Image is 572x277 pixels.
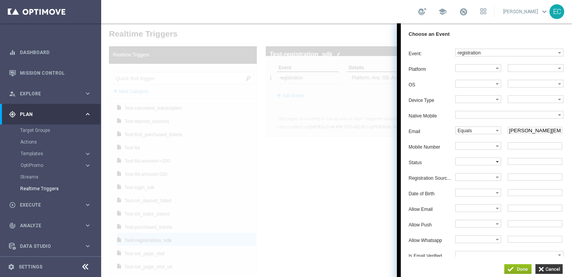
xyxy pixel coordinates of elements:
div: Templates [20,148,100,160]
label: Is Email Verified [307,230,354,235]
div: Data Studio [9,243,84,250]
span: Data Studio [20,244,84,249]
div: Mission Control [9,63,91,83]
div: OptiPromo [21,163,84,168]
label: Platform [307,43,354,49]
button: equalizer Dashboard [9,49,92,56]
div: Realtime Triggers [20,183,100,195]
span: Plan [20,112,84,117]
div: Actions [20,136,100,148]
a: Realtime Triggers [20,186,81,192]
a: [PERSON_NAME]keyboard_arrow_down [502,6,549,18]
a: Mission Control [20,63,91,83]
span: school [438,7,447,16]
span: OptiPromo [21,163,76,168]
div: OptiPromo [20,160,100,171]
i: settings [8,263,15,270]
i: equalizer [9,49,16,56]
label: Choose an Event [307,8,348,14]
label: Mobile Number [307,121,354,126]
label: Email [307,105,354,111]
button: gps_fixed Plan keyboard_arrow_right [9,111,92,117]
button: track_changes Analyze keyboard_arrow_right [9,223,92,229]
div: Dashboard [9,42,91,63]
div: Explore [9,90,84,97]
i: gps_fixed [9,111,16,118]
i: keyboard_arrow_right [84,162,91,169]
div: Plan [9,111,84,118]
span: Execute [20,203,84,207]
i: keyboard_arrow_right [84,90,91,97]
a: Actions [20,139,81,145]
span: Explore [20,91,84,96]
label: Status [307,137,354,142]
i: keyboard_arrow_right [84,222,91,229]
button: Data Studio keyboard_arrow_right [9,243,92,249]
span: Templates [21,151,76,156]
label: Native Mobile [307,90,354,95]
label: Equals [354,103,395,110]
i: keyboard_arrow_right [84,201,91,209]
label: OS [307,59,354,64]
button: OptiPromo keyboard_arrow_right [20,162,92,168]
i: keyboard_arrow_right [84,242,91,250]
button: Templates keyboard_arrow_right [20,151,92,157]
div: EC [549,4,564,19]
label: Date of Birth [307,168,354,173]
span: keyboard_arrow_down [540,7,549,16]
div: Templates [21,151,84,156]
label: Registration Source [307,152,354,158]
a: Streams [20,174,81,180]
div: Target Groups [20,124,100,136]
label: Allow Push [307,199,354,204]
button: Mission Control [9,70,92,76]
label: Allow Whatsapp [307,214,354,220]
i: play_circle_outline [9,202,16,209]
i: person_search [9,90,16,97]
a: Target Groups [20,127,81,133]
a: Dashboard [20,42,91,63]
a: Settings [19,265,42,269]
label: Allow Email [307,183,354,189]
button: person_search Explore keyboard_arrow_right [9,91,92,97]
button: play_circle_outline Execute keyboard_arrow_right [9,202,92,208]
i: keyboard_arrow_right [84,110,91,118]
span: Analyze [20,223,84,228]
div: Streams [20,171,100,183]
div: Analyze [9,222,84,229]
div: Execute [9,202,84,209]
label: Device Type [307,74,354,80]
i: keyboard_arrow_right [84,150,91,158]
label: registration [354,26,457,33]
i: track_changes [9,222,16,229]
span: Event: [307,28,321,33]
